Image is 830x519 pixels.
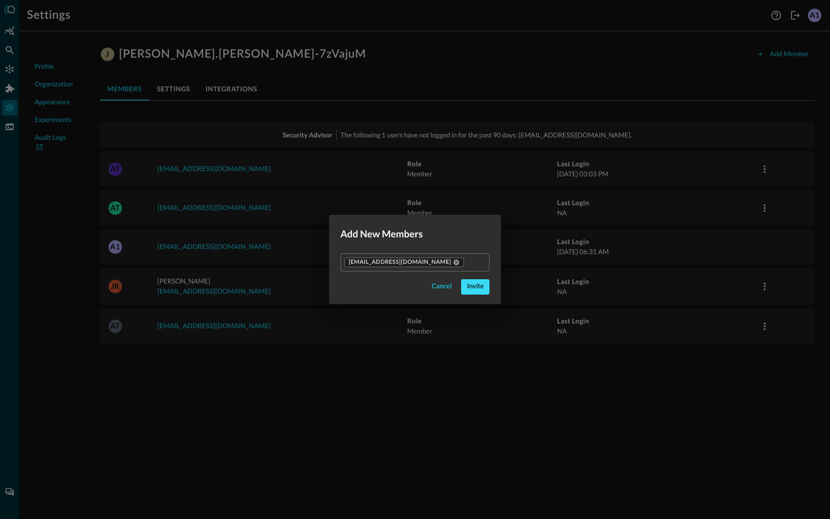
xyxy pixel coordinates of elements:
[344,258,464,267] div: [EMAIL_ADDRESS][DOMAIN_NAME]
[349,259,452,266] span: [EMAIL_ADDRESS][DOMAIN_NAME]
[461,279,489,295] button: Invite
[432,281,452,293] div: Cancel
[467,281,484,293] div: Invite
[329,215,501,253] h2: Add New Members
[426,279,458,295] button: Cancel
